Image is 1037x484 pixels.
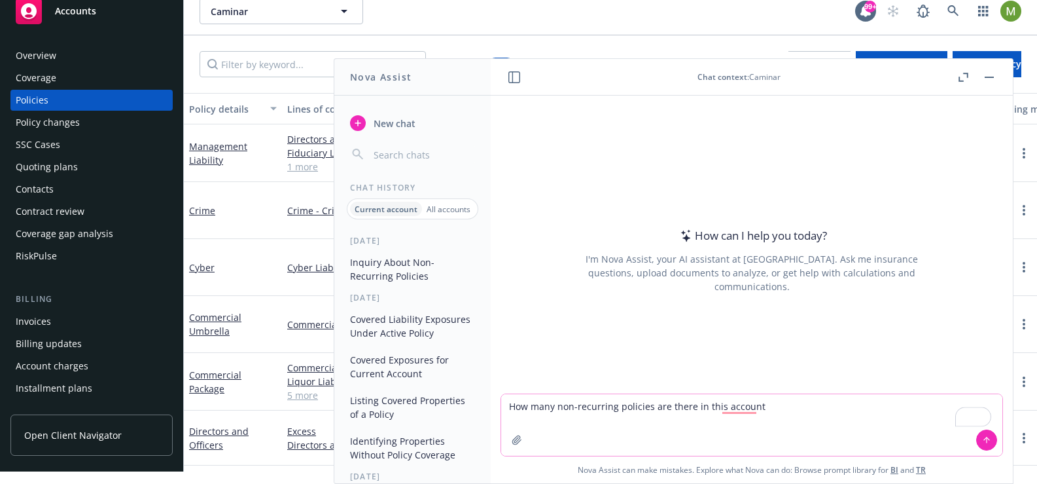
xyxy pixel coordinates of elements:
[788,58,851,70] span: Export to CSV
[1016,316,1032,332] a: more
[287,204,440,217] a: Crime - Crime Bond
[287,438,440,452] a: Directors and Officers
[16,311,51,332] div: Invoices
[16,134,60,155] div: SSC Cases
[856,51,947,77] button: Add historical policy
[345,308,480,344] button: Covered Liability Exposures Under Active Policy
[287,160,440,174] a: 1 more
[953,58,1021,70] span: Add BOR policy
[282,93,446,124] button: Lines of coverage
[16,246,57,267] div: RiskPulse
[287,102,426,116] div: Lines of coverage
[10,112,173,133] a: Policy changes
[16,356,88,377] div: Account charges
[287,424,440,438] a: Excess
[10,378,173,399] a: Installment plans
[184,93,282,124] button: Policy details
[10,293,173,306] div: Billing
[345,390,480,425] button: Listing Covered Properties of a Policy
[16,45,56,66] div: Overview
[345,430,480,466] button: Identifying Properties Without Policy Coverage
[677,227,827,244] div: How can I help you today?
[16,201,84,222] div: Contract review
[10,223,173,244] a: Coverage gap analysis
[10,90,173,111] a: Policies
[189,311,241,337] a: Commercial Umbrella
[345,349,480,384] button: Covered Exposures for Current Account
[10,246,173,267] a: RiskPulse
[211,5,324,18] span: Caminar
[10,333,173,354] a: Billing updates
[16,90,48,111] div: Policies
[189,204,215,217] a: Crime
[334,235,491,246] div: [DATE]
[287,375,440,388] a: Liquor Liability
[953,51,1021,77] button: Add BOR policy
[10,179,173,200] a: Contacts
[864,1,876,12] div: 99+
[10,67,173,88] a: Coverage
[1016,145,1032,161] a: more
[427,204,470,215] p: All accounts
[1016,374,1032,390] a: more
[1000,1,1021,22] img: photo
[350,70,412,84] h1: Nova Assist
[189,140,247,166] a: Management Liability
[287,388,440,402] a: 5 more
[1016,202,1032,218] a: more
[10,311,173,332] a: Invoices
[10,356,173,377] a: Account charges
[55,6,96,16] span: Accounts
[10,157,173,177] a: Quoting plans
[856,58,947,70] span: Add historical policy
[501,394,1002,456] textarea: To enrich screen reader interactions, please activate Accessibility in Grammarly extension settings
[189,102,262,116] div: Policy details
[16,112,80,133] div: Policy changes
[189,425,249,451] a: Directors and Officers
[189,369,241,395] a: Commercial Package
[697,71,747,83] span: Chat context
[10,45,173,66] a: Overview
[287,146,440,160] a: Fiduciary Liability
[189,261,215,274] a: Cyber
[496,456,1008,483] span: Nova Assist can make mistakes. Explore what Nova can do: Browse prompt library for and
[10,201,173,222] a: Contract review
[345,111,480,135] button: New chat
[522,71,955,83] div: : Caminar
[16,67,56,88] div: Coverage
[24,428,122,442] span: Open Client Navigator
[16,333,82,354] div: Billing updates
[371,145,475,164] input: Search chats
[287,361,440,375] a: Commercial Property
[200,51,426,77] input: Filter by keyword...
[16,157,78,177] div: Quoting plans
[16,378,92,399] div: Installment plans
[788,51,851,77] button: Export to CSV
[1016,259,1032,275] a: more
[287,132,440,146] a: Directors and Officers
[334,182,491,193] div: Chat History
[568,252,936,293] div: I'm Nova Assist, your AI assistant at [GEOGRAPHIC_DATA]. Ask me insurance questions, upload docum...
[890,464,898,475] a: BI
[16,179,54,200] div: Contacts
[334,471,491,482] div: [DATE]
[371,117,415,130] span: New chat
[16,223,113,244] div: Coverage gap analysis
[287,318,440,331] a: Commercial Umbrella
[355,204,417,215] p: Current account
[10,134,173,155] a: SSC Cases
[345,251,480,287] button: Inquiry About Non-Recurring Policies
[287,261,440,274] a: Cyber Liability
[1016,430,1032,446] a: more
[334,292,491,303] div: [DATE]
[916,464,926,475] a: TR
